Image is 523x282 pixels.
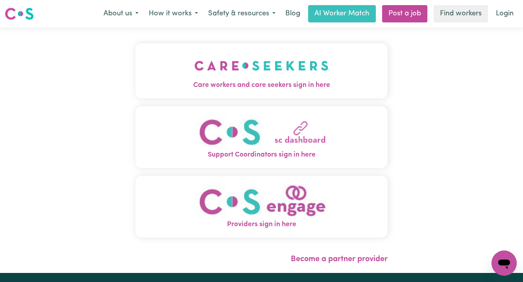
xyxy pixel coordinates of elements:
[492,251,517,276] iframe: Button to launch messaging window
[135,43,388,98] button: Care workers and care seekers sign in here
[135,219,388,230] span: Providers sign in here
[135,150,388,160] span: Support Coordinators sign in here
[382,5,427,22] a: Post a job
[5,5,34,23] a: Careseekers logo
[5,7,34,21] img: Careseekers logo
[144,6,203,22] button: How it works
[434,5,488,22] a: Find workers
[491,5,518,22] a: Login
[281,5,305,22] a: Blog
[135,176,388,238] button: Providers sign in here
[291,255,388,263] a: Become a partner provider
[308,5,376,22] a: AI Worker Match
[203,6,281,22] button: Safety & resources
[135,80,388,90] span: Care workers and care seekers sign in here
[98,6,144,22] button: About us
[135,106,388,168] button: Support Coordinators sign in here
